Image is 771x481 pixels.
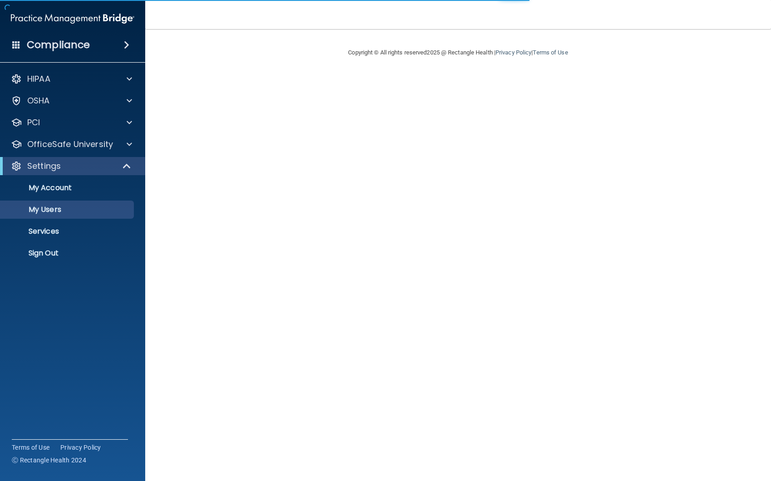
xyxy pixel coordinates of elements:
a: PCI [11,117,132,128]
a: Settings [11,161,132,172]
p: HIPAA [27,74,50,84]
a: Privacy Policy [496,49,531,56]
a: HIPAA [11,74,132,84]
a: Terms of Use [12,443,49,452]
p: My Account [6,183,130,192]
p: Sign Out [6,249,130,258]
h4: Compliance [27,39,90,51]
a: Terms of Use [533,49,568,56]
img: PMB logo [11,10,134,28]
p: Settings [27,161,61,172]
a: OSHA [11,95,132,106]
div: Copyright © All rights reserved 2025 @ Rectangle Health | | [293,38,624,67]
span: Ⓒ Rectangle Health 2024 [12,456,86,465]
p: My Users [6,205,130,214]
p: Services [6,227,130,236]
a: OfficeSafe University [11,139,132,150]
p: PCI [27,117,40,128]
p: OfficeSafe University [27,139,113,150]
p: OSHA [27,95,50,106]
a: Privacy Policy [60,443,101,452]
